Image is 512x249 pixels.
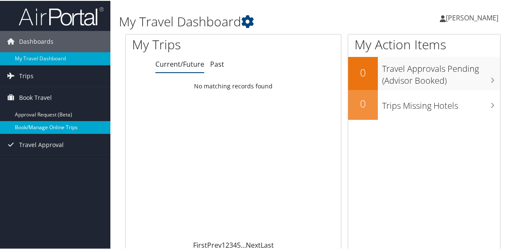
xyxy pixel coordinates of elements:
[19,6,104,25] img: airportal-logo.png
[229,240,233,249] a: 3
[19,133,64,155] span: Travel Approval
[207,240,222,249] a: Prev
[126,78,341,93] td: No matching records found
[440,4,507,30] a: [PERSON_NAME]
[19,86,52,108] span: Book Travel
[348,65,378,79] h2: 0
[193,240,207,249] a: First
[237,240,241,249] a: 5
[246,240,261,249] a: Next
[222,240,225,249] a: 1
[382,58,500,86] h3: Travel Approvals Pending (Advisor Booked)
[19,65,34,86] span: Trips
[382,95,500,111] h3: Trips Missing Hotels
[241,240,246,249] span: …
[446,12,498,22] span: [PERSON_NAME]
[233,240,237,249] a: 4
[132,35,245,53] h1: My Trips
[348,89,500,119] a: 0Trips Missing Hotels
[19,30,53,51] span: Dashboards
[119,12,377,30] h1: My Travel Dashboard
[261,240,274,249] a: Last
[225,240,229,249] a: 2
[348,35,500,53] h1: My Action Items
[210,59,224,68] a: Past
[348,56,500,89] a: 0Travel Approvals Pending (Advisor Booked)
[348,96,378,110] h2: 0
[155,59,204,68] a: Current/Future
